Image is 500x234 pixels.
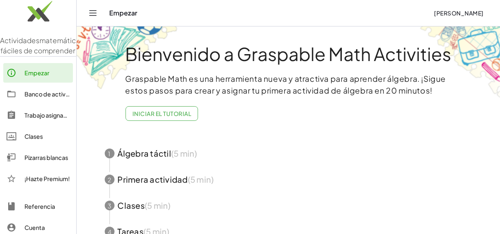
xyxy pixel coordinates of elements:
font: Clases [24,133,43,140]
button: 3Clases(5 min) [95,192,482,219]
font: ¡Hazte Premium! [24,175,70,182]
a: Trabajo asignado [3,105,73,125]
font: Bienvenido a Graspable Math Activities [126,42,452,65]
font: [PERSON_NAME] [434,9,484,17]
a: Empezar [3,63,73,83]
a: Clases [3,127,73,146]
button: Iniciar el tutorial [126,106,198,121]
font: Cuenta [24,224,45,231]
img: get-started-bg-ul-Ceg4j33I.png [77,26,178,90]
button: 1Álgebra táctil(5 min) [95,140,482,166]
font: Graspable Math es una herramienta nueva y atractiva para aprender álgebra. ¡Sigue estos pasos par... [126,74,446,95]
font: 1 [108,150,111,157]
a: Banco de actividades [3,84,73,104]
font: matemáticas fáciles de comprender [1,36,84,55]
button: Cambiar navegación [86,7,99,20]
button: 2Primera actividad(5 min) [95,166,482,192]
a: Referencia [3,197,73,216]
font: Empezar [24,69,49,77]
font: 3 [108,202,111,210]
a: Pizarras blancas [3,148,73,167]
button: [PERSON_NAME] [427,6,490,20]
font: Referencia [24,203,55,210]
font: Pizarras blancas [24,154,68,161]
font: 2 [108,176,111,184]
font: Trabajo asignado [24,112,71,119]
font: Banco de actividades [24,90,85,98]
font: Iniciar el tutorial [132,110,191,117]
